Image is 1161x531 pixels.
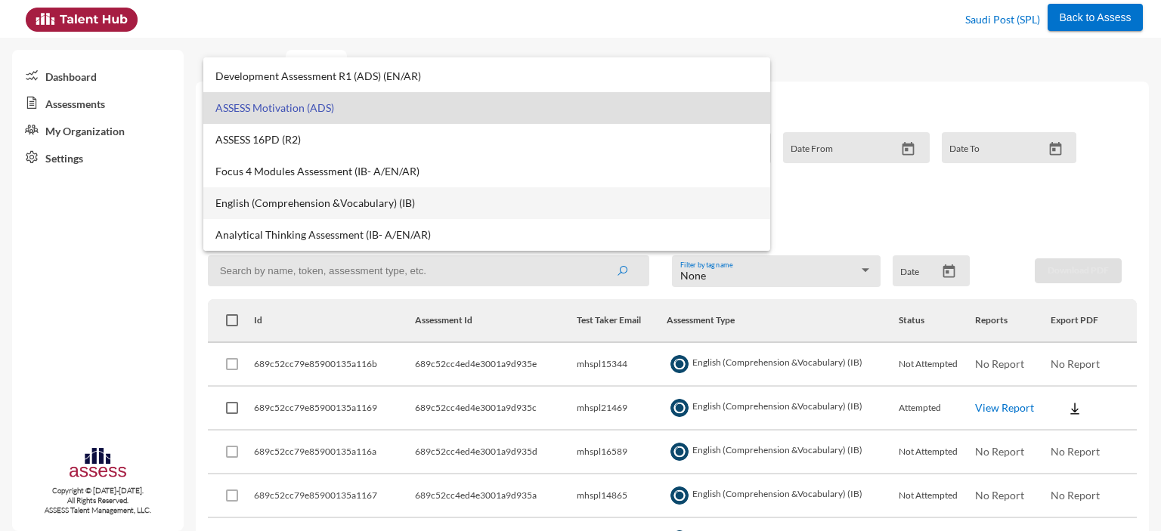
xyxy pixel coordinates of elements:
[215,197,758,209] span: English (Comprehension &Vocabulary) (IB)
[215,70,758,82] span: Development Assessment R1 (ADS) (EN/AR)
[215,229,758,241] span: Analytical Thinking Assessment (IB- A/EN/AR)
[215,165,758,178] span: Focus 4 Modules Assessment (IB- A/EN/AR)
[215,134,758,146] span: ASSESS 16PD (R2)
[215,102,758,114] span: ASSESS Motivation (ADS)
